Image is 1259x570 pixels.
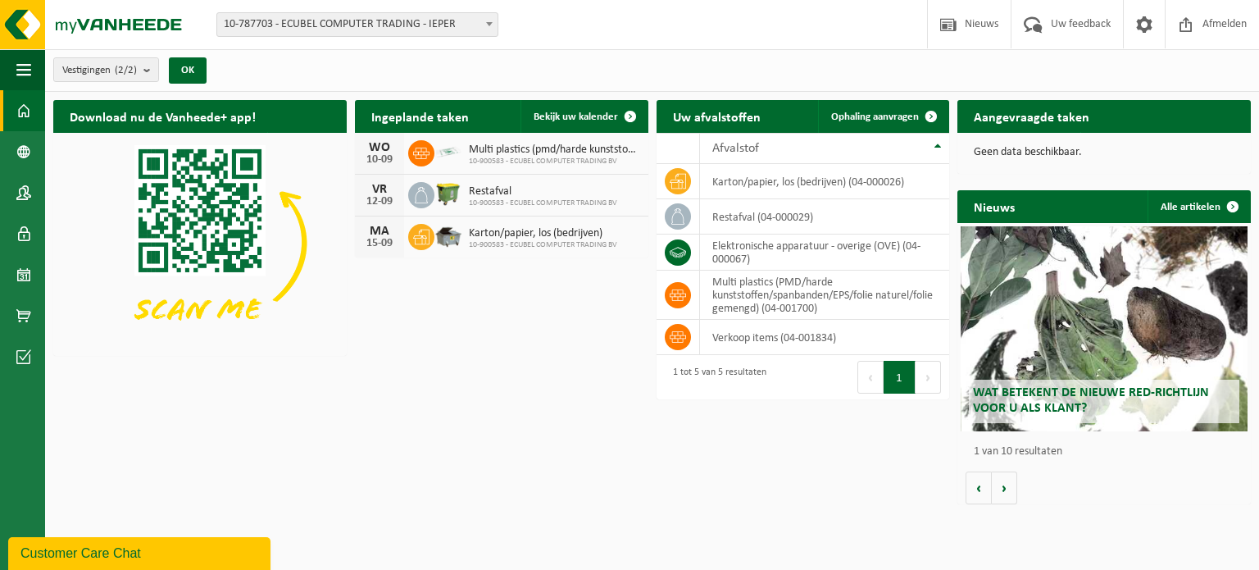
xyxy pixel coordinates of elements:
[53,100,272,132] h2: Download nu de Vanheede+ app!
[363,141,396,154] div: WO
[884,361,916,394] button: 1
[818,100,948,133] a: Ophaling aanvragen
[700,164,950,199] td: karton/papier, los (bedrijven) (04-000026)
[831,112,919,122] span: Ophaling aanvragen
[8,534,274,570] iframe: chat widget
[363,154,396,166] div: 10-09
[700,199,950,235] td: restafval (04-000029)
[957,190,1031,222] h2: Nieuws
[700,271,950,320] td: multi plastics (PMD/harde kunststoffen/spanbanden/EPS/folie naturel/folie gemengd) (04-001700)
[974,147,1234,158] p: Geen data beschikbaar.
[434,138,462,166] img: LP-SK-00500-LPE-16
[216,12,498,37] span: 10-787703 - ECUBEL COMPUTER TRADING - IEPER
[355,100,485,132] h2: Ingeplande taken
[657,100,777,132] h2: Uw afvalstoffen
[62,58,137,83] span: Vestigingen
[363,238,396,249] div: 15-09
[966,472,992,504] button: Vorige
[469,240,617,250] span: 10-900583 - ECUBEL COMPUTER TRADING BV
[363,225,396,238] div: MA
[434,180,462,207] img: WB-1100-HPE-GN-50
[665,359,766,395] div: 1 tot 5 van 5 resultaten
[169,57,207,84] button: OK
[973,386,1209,415] span: Wat betekent de nieuwe RED-richtlijn voor u als klant?
[992,472,1017,504] button: Volgende
[520,100,647,133] a: Bekijk uw kalender
[974,446,1243,458] p: 1 van 10 resultaten
[957,100,1106,132] h2: Aangevraagde taken
[700,235,950,271] td: elektronische apparatuur - overige (OVE) (04-000067)
[363,183,396,196] div: VR
[363,196,396,207] div: 12-09
[700,320,950,355] td: verkoop items (04-001834)
[1148,190,1249,223] a: Alle artikelen
[916,361,941,394] button: Next
[53,133,347,353] img: Download de VHEPlus App
[469,144,640,157] span: Multi plastics (pmd/harde kunststoffen/spanbanden/eps/folie naturel/folie gemeng...
[857,361,884,394] button: Previous
[961,226,1248,431] a: Wat betekent de nieuwe RED-richtlijn voor u als klant?
[534,112,618,122] span: Bekijk uw kalender
[469,157,640,166] span: 10-900583 - ECUBEL COMPUTER TRADING BV
[712,142,759,155] span: Afvalstof
[434,221,462,249] img: WB-5000-GAL-GY-01
[469,227,617,240] span: Karton/papier, los (bedrijven)
[53,57,159,82] button: Vestigingen(2/2)
[115,65,137,75] count: (2/2)
[469,185,617,198] span: Restafval
[469,198,617,208] span: 10-900583 - ECUBEL COMPUTER TRADING BV
[217,13,498,36] span: 10-787703 - ECUBEL COMPUTER TRADING - IEPER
